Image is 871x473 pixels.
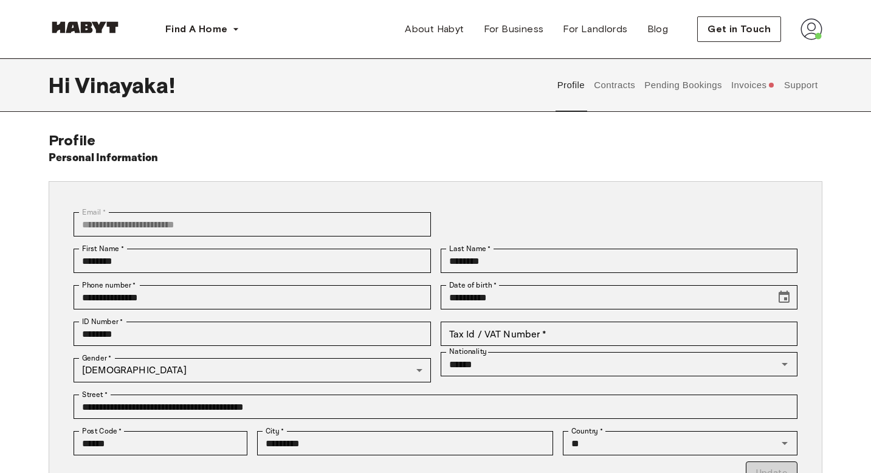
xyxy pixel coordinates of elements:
[776,435,793,452] button: Open
[647,22,669,36] span: Blog
[395,17,473,41] a: About Habyt
[49,131,95,149] span: Profile
[638,17,678,41] a: Blog
[156,17,249,41] button: Find A Home
[82,316,123,327] label: ID Number
[82,280,136,291] label: Phone number
[449,347,487,357] label: Nationality
[553,17,637,41] a: For Landlords
[772,285,796,309] button: Choose date, selected date is Dec 30, 1997
[165,22,227,36] span: Find A Home
[49,21,122,33] img: Habyt
[484,22,544,36] span: For Business
[776,356,793,373] button: Open
[82,353,111,364] label: Gender
[563,22,627,36] span: For Landlords
[782,58,819,112] button: Support
[697,16,781,42] button: Get in Touch
[729,58,776,112] button: Invoices
[707,22,771,36] span: Get in Touch
[49,150,159,167] h6: Personal Information
[49,72,75,98] span: Hi
[571,426,603,437] label: Country
[449,243,491,254] label: Last Name
[266,426,284,437] label: City
[82,389,108,400] label: Street
[82,207,106,218] label: Email
[449,280,497,291] label: Date of birth
[74,212,431,236] div: You can't change your email address at the moment. Please reach out to customer support in case y...
[405,22,464,36] span: About Habyt
[82,243,124,254] label: First Name
[593,58,637,112] button: Contracts
[643,58,724,112] button: Pending Bookings
[474,17,554,41] a: For Business
[75,72,174,98] span: Vinayaka !
[74,358,431,382] div: [DEMOGRAPHIC_DATA]
[82,426,122,437] label: Post Code
[556,58,587,112] button: Profile
[553,58,822,112] div: user profile tabs
[800,18,822,40] img: avatar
